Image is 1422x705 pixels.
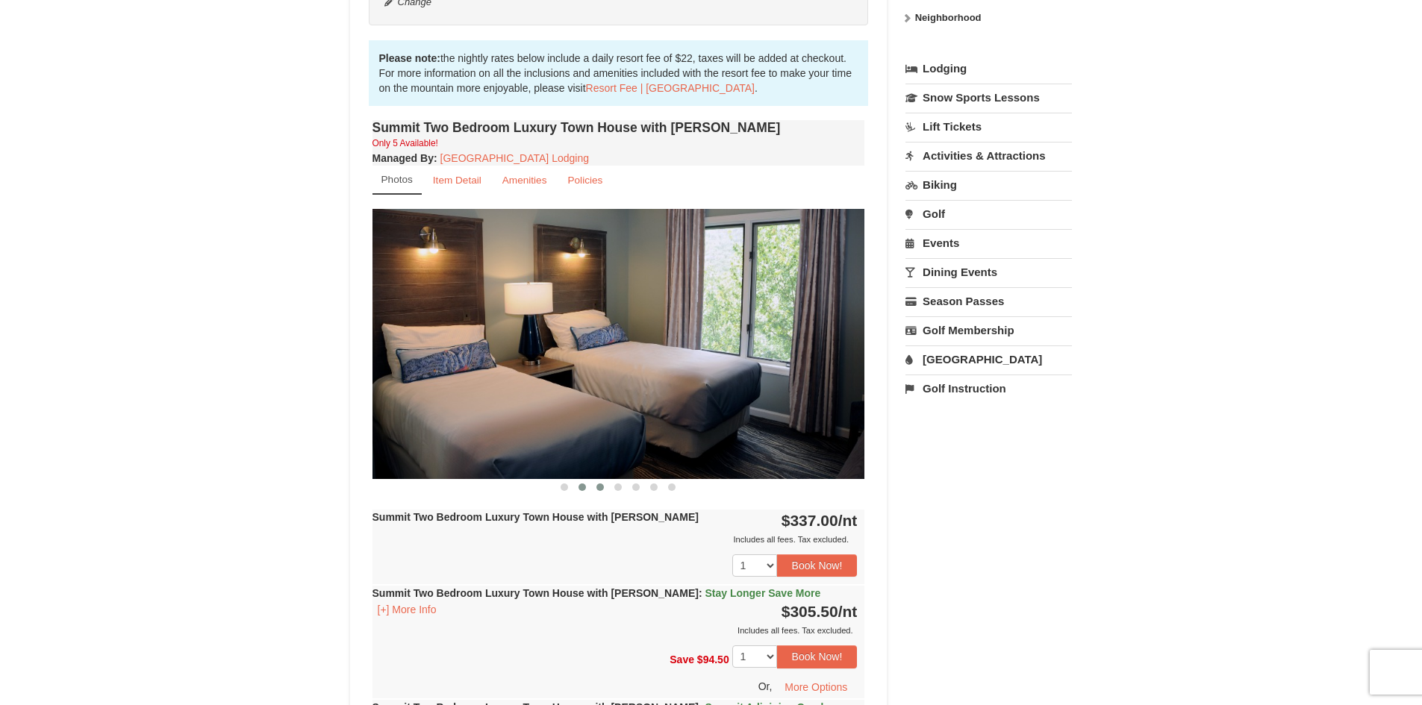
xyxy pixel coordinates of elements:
[372,209,865,478] img: 18876286-203-b82bb466.png
[905,316,1072,344] a: Golf Membership
[502,175,547,186] small: Amenities
[905,375,1072,402] a: Golf Instruction
[782,603,838,620] span: $305.50
[372,138,438,148] small: Only 5 Available!
[777,645,858,668] button: Book Now!
[915,12,982,23] strong: Neighborhood
[586,82,755,94] a: Resort Fee | [GEOGRAPHIC_DATA]
[440,152,589,164] a: [GEOGRAPHIC_DATA] Lodging
[372,623,858,638] div: Includes all fees. Tax excluded.
[905,229,1072,257] a: Events
[381,174,413,185] small: Photos
[699,587,702,599] span: :
[372,120,865,135] h4: Summit Two Bedroom Luxury Town House with [PERSON_NAME]
[782,512,858,529] strong: $337.00
[567,175,602,186] small: Policies
[372,166,422,195] a: Photos
[905,84,1072,111] a: Snow Sports Lessons
[372,511,699,523] strong: Summit Two Bedroom Luxury Town House with [PERSON_NAME]
[775,676,857,698] button: More Options
[905,345,1072,373] a: [GEOGRAPHIC_DATA]
[777,554,858,577] button: Book Now!
[905,258,1072,286] a: Dining Events
[905,113,1072,140] a: Lift Tickets
[905,287,1072,315] a: Season Passes
[905,200,1072,228] a: Golf
[433,175,481,186] small: Item Detail
[697,654,729,665] span: $94.50
[558,166,612,195] a: Policies
[838,603,858,620] span: /nt
[372,587,821,599] strong: Summit Two Bedroom Luxury Town House with [PERSON_NAME]
[493,166,557,195] a: Amenities
[379,52,440,64] strong: Please note:
[905,171,1072,198] a: Biking
[423,166,491,195] a: Item Detail
[372,152,437,164] strong: :
[369,40,869,106] div: the nightly rates below include a daily resort fee of $22, taxes will be added at checkout. For m...
[372,152,434,164] span: Managed By
[758,680,773,692] span: Or,
[372,532,858,547] div: Includes all fees. Tax excluded.
[905,142,1072,169] a: Activities & Attractions
[670,654,694,665] span: Save
[905,55,1072,82] a: Lodging
[372,601,442,618] button: [+] More Info
[838,512,858,529] span: /nt
[705,587,820,599] span: Stay Longer Save More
